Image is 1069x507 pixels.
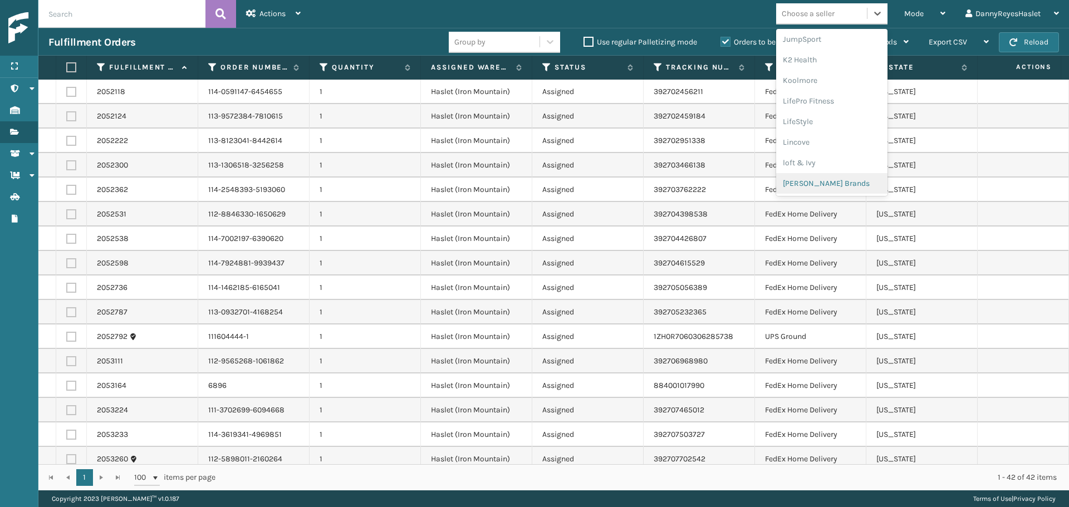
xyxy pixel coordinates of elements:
[654,356,708,366] a: 392706968980
[654,332,733,341] a: 1ZH0R7060306285738
[97,282,128,293] a: 2052736
[97,135,128,146] a: 2052222
[310,178,421,202] td: 1
[532,373,644,398] td: Assigned
[97,380,126,391] a: 2053164
[198,202,310,227] td: 112-8846330-1650629
[755,398,866,422] td: FedEx Home Delivery
[48,36,135,49] h3: Fulfillment Orders
[866,398,978,422] td: [US_STATE]
[755,178,866,202] td: FedEx Home Delivery
[999,32,1059,52] button: Reload
[231,472,1057,483] div: 1 - 42 of 42 items
[421,227,532,251] td: Haslet (Iron Mountain)
[776,132,887,152] div: Lincove
[198,129,310,153] td: 113-8123041-8442614
[755,300,866,324] td: FedEx Home Delivery
[866,447,978,471] td: [US_STATE]
[866,178,978,202] td: [US_STATE]
[532,202,644,227] td: Assigned
[654,136,705,145] a: 392702951338
[310,104,421,129] td: 1
[755,153,866,178] td: FedEx Home Delivery
[776,91,887,111] div: LifePro Fitness
[755,447,866,471] td: FedEx Home Delivery
[97,258,129,269] a: 2052598
[198,373,310,398] td: 6896
[532,398,644,422] td: Assigned
[8,12,109,44] img: logo
[310,422,421,447] td: 1
[929,37,967,47] span: Export CSV
[431,62,511,72] label: Assigned Warehouse
[97,160,128,171] a: 2052300
[904,9,924,18] span: Mode
[866,129,978,153] td: [US_STATE]
[755,251,866,275] td: FedEx Home Delivery
[198,227,310,251] td: 114-7002197-6390620
[259,9,286,18] span: Actions
[1013,495,1056,503] a: Privacy Policy
[866,275,978,300] td: [US_STATE]
[97,209,126,220] a: 2052531
[421,251,532,275] td: Haslet (Iron Mountain)
[532,104,644,129] td: Assigned
[654,185,706,194] a: 392703762222
[555,62,622,72] label: Status
[97,356,123,367] a: 2053111
[109,62,176,72] label: Fulfillment Order Id
[421,202,532,227] td: Haslet (Iron Mountain)
[866,373,978,398] td: [US_STATE]
[421,153,532,178] td: Haslet (Iron Mountain)
[310,398,421,422] td: 1
[866,153,978,178] td: [US_STATE]
[97,331,128,342] a: 2052792
[52,490,179,507] p: Copyright 2023 [PERSON_NAME]™ v 1.0.187
[421,80,532,104] td: Haslet (Iron Mountain)
[198,80,310,104] td: 114-0591147-6454655
[654,160,705,170] a: 392703466138
[97,184,128,195] a: 2052362
[973,495,1012,503] a: Terms of Use
[421,373,532,398] td: Haslet (Iron Mountain)
[866,349,978,373] td: [US_STATE]
[198,349,310,373] td: 112-9565268-1061862
[776,194,887,214] div: MYT Imports
[654,307,707,317] a: 392705232365
[97,86,125,97] a: 2052118
[198,422,310,447] td: 114-3619341-4969851
[866,324,978,349] td: [US_STATE]
[532,153,644,178] td: Assigned
[310,153,421,178] td: 1
[532,129,644,153] td: Assigned
[198,300,310,324] td: 113-0932701-4168254
[421,275,532,300] td: Haslet (Iron Mountain)
[755,349,866,373] td: FedEx Home Delivery
[981,58,1058,76] span: Actions
[198,447,310,471] td: 112-5898011-2160264
[666,62,733,72] label: Tracking Number
[654,381,704,390] a: 884001017990
[134,472,151,483] span: 100
[198,251,310,275] td: 114-7924881-9939437
[755,324,866,349] td: UPS Ground
[97,429,128,440] a: 2053233
[532,349,644,373] td: Assigned
[421,422,532,447] td: Haslet (Iron Mountain)
[755,104,866,129] td: FedEx Home Delivery
[97,405,128,416] a: 2053224
[310,447,421,471] td: 1
[421,129,532,153] td: Haslet (Iron Mountain)
[532,251,644,275] td: Assigned
[776,173,887,194] div: [PERSON_NAME] Brands
[654,209,708,219] a: 392704398538
[866,80,978,104] td: [US_STATE]
[654,87,703,96] a: 392702456211
[198,275,310,300] td: 114-1462185-6165041
[866,251,978,275] td: [US_STATE]
[97,307,128,318] a: 2052787
[776,152,887,173] div: loft & Ivy
[421,349,532,373] td: Haslet (Iron Mountain)
[310,300,421,324] td: 1
[198,153,310,178] td: 113-1306518-3256258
